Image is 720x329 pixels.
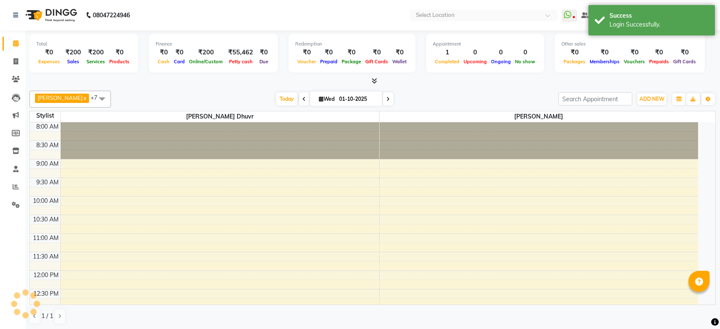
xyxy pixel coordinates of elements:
div: Finance [156,40,271,48]
div: ₹200 [62,48,84,57]
div: 8:00 AM [35,122,60,131]
span: Memberships [588,59,622,65]
span: [PERSON_NAME] [38,94,83,101]
div: ₹0 [156,48,172,57]
div: ₹0 [36,48,62,57]
div: ₹0 [107,48,132,57]
div: 1 [433,48,461,57]
span: [PERSON_NAME] [380,111,698,122]
div: ₹0 [363,48,390,57]
span: Online/Custom [187,59,225,65]
a: x [83,94,86,101]
div: 11:30 AM [31,252,60,261]
div: Login Successfully. [609,20,709,29]
span: Packages [561,59,588,65]
div: Stylist [30,111,60,120]
div: ₹0 [256,48,271,57]
div: Redemption [295,40,409,48]
span: Prepaid [318,59,340,65]
span: Gift Cards [363,59,390,65]
div: ₹55,462 [225,48,256,57]
span: Ongoing [489,59,513,65]
div: 9:00 AM [35,159,60,168]
span: Gift Cards [671,59,698,65]
input: 2025-10-01 [337,93,379,105]
span: Sales [65,59,81,65]
span: Cash [156,59,172,65]
span: Due [257,59,270,65]
span: Services [84,59,107,65]
div: 10:00 AM [31,197,60,205]
div: Appointment [433,40,537,48]
span: Vouchers [622,59,647,65]
b: 08047224946 [93,3,130,27]
div: ₹0 [172,48,187,57]
div: ₹0 [588,48,622,57]
span: Package [340,59,363,65]
div: ₹0 [390,48,409,57]
div: 8:30 AM [35,141,60,150]
input: Search Appointment [558,92,632,105]
div: ₹0 [647,48,671,57]
div: ₹0 [318,48,340,57]
span: +7 [91,94,104,101]
div: 12:00 PM [32,271,60,280]
div: ₹200 [84,48,107,57]
div: 10:30 AM [31,215,60,224]
span: Petty cash [227,59,255,65]
iframe: chat widget [685,295,712,321]
div: 11:00 AM [31,234,60,243]
div: 0 [513,48,537,57]
div: Success [609,11,709,20]
span: Wallet [390,59,409,65]
span: Prepaids [647,59,671,65]
span: Products [107,59,132,65]
span: 1 / 1 [41,312,53,321]
span: Today [276,92,297,105]
div: Other sales [561,40,698,48]
div: ₹0 [671,48,698,57]
button: ADD NEW [637,93,666,105]
div: ₹0 [340,48,363,57]
div: 0 [461,48,489,57]
span: ADD NEW [639,96,664,102]
div: 12:30 PM [32,289,60,298]
span: Completed [433,59,461,65]
img: logo [22,3,79,27]
div: 0 [489,48,513,57]
span: Voucher [295,59,318,65]
div: Total [36,40,132,48]
span: Wed [317,96,337,102]
div: Select Location [416,11,455,19]
div: ₹0 [622,48,647,57]
div: 9:30 AM [35,178,60,187]
span: Card [172,59,187,65]
div: ₹200 [187,48,225,57]
span: No show [513,59,537,65]
span: Upcoming [461,59,489,65]
div: ₹0 [561,48,588,57]
span: Expenses [36,59,62,65]
div: ₹0 [295,48,318,57]
span: [PERSON_NAME] dhuvr [61,111,379,122]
